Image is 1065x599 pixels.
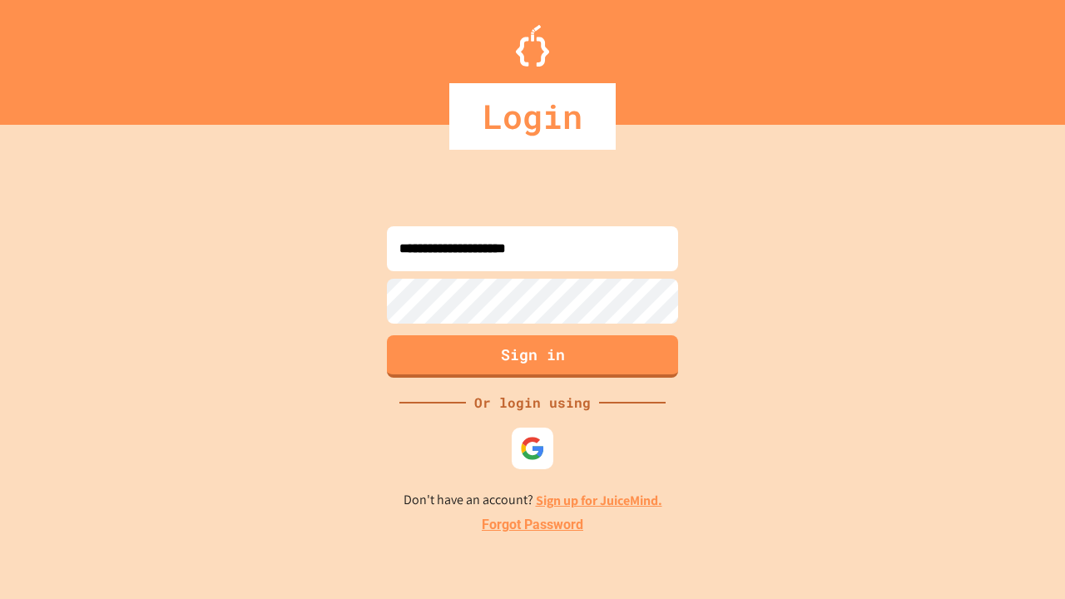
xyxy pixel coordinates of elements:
iframe: chat widget [995,532,1048,582]
a: Forgot Password [482,515,583,535]
div: Login [449,83,616,150]
p: Don't have an account? [404,490,662,511]
iframe: chat widget [927,460,1048,531]
img: Logo.svg [516,25,549,67]
button: Sign in [387,335,678,378]
div: Or login using [466,393,599,413]
a: Sign up for JuiceMind. [536,492,662,509]
img: google-icon.svg [520,436,545,461]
